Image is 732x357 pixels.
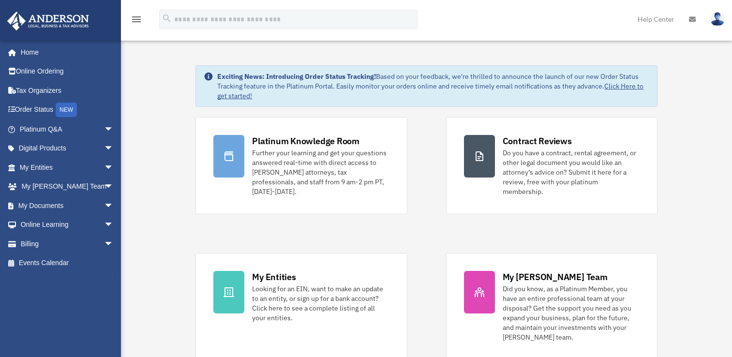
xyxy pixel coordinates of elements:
[217,72,376,81] strong: Exciting News: Introducing Order Status Tracking!
[7,215,128,235] a: Online Learningarrow_drop_down
[7,234,128,253] a: Billingarrow_drop_down
[503,135,572,147] div: Contract Reviews
[7,81,128,100] a: Tax Organizers
[446,117,657,214] a: Contract Reviews Do you have a contract, rental agreement, or other legal document you would like...
[104,139,123,159] span: arrow_drop_down
[217,72,649,101] div: Based on your feedback, we're thrilled to announce the launch of our new Order Status Tracking fe...
[503,148,640,196] div: Do you have a contract, rental agreement, or other legal document you would like an attorney's ad...
[503,271,608,283] div: My [PERSON_NAME] Team
[252,284,389,323] div: Looking for an EIN, want to make an update to an entity, or sign up for a bank account? Click her...
[7,158,128,177] a: My Entitiesarrow_drop_down
[7,100,128,120] a: Order StatusNEW
[710,12,725,26] img: User Pic
[7,43,123,62] a: Home
[195,117,407,214] a: Platinum Knowledge Room Further your learning and get your questions answered real-time with dire...
[503,284,640,342] div: Did you know, as a Platinum Member, you have an entire professional team at your disposal? Get th...
[131,17,142,25] a: menu
[7,177,128,196] a: My [PERSON_NAME] Teamarrow_drop_down
[7,119,128,139] a: Platinum Q&Aarrow_drop_down
[252,148,389,196] div: Further your learning and get your questions answered real-time with direct access to [PERSON_NAM...
[252,271,296,283] div: My Entities
[104,215,123,235] span: arrow_drop_down
[104,177,123,197] span: arrow_drop_down
[104,234,123,254] span: arrow_drop_down
[104,196,123,216] span: arrow_drop_down
[56,103,77,117] div: NEW
[217,82,643,100] a: Click Here to get started!
[131,14,142,25] i: menu
[4,12,92,30] img: Anderson Advisors Platinum Portal
[104,119,123,139] span: arrow_drop_down
[7,196,128,215] a: My Documentsarrow_drop_down
[104,158,123,178] span: arrow_drop_down
[162,13,172,24] i: search
[252,135,359,147] div: Platinum Knowledge Room
[7,139,128,158] a: Digital Productsarrow_drop_down
[7,62,128,81] a: Online Ordering
[7,253,128,273] a: Events Calendar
